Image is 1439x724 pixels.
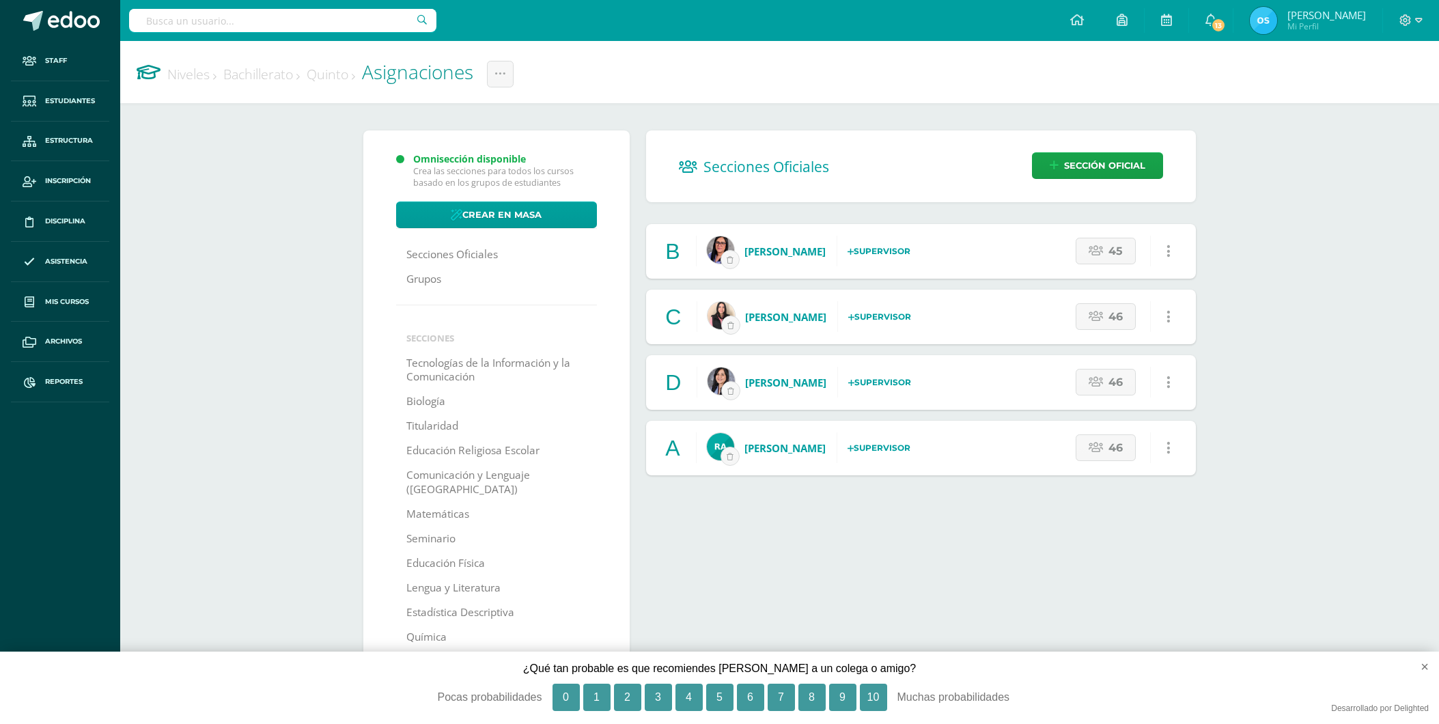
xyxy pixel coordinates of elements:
button: 1 [583,684,611,711]
span: A [665,436,680,460]
span: D [665,370,681,395]
span: Secciones Oficiales [703,157,829,176]
a: Tecnologías de la Información y la Comunicación [406,351,587,389]
button: 3 [645,684,672,711]
button: 4 [675,684,703,711]
span: Mis cursos [45,296,89,307]
a: 46 [1076,303,1136,330]
a: Grupos [406,267,441,292]
button: close survey [1399,652,1439,682]
a: Staff [11,41,109,81]
img: fca5faf6c1867b7c927b476ec80622fc.png [708,302,735,329]
span: Reportes [45,376,83,387]
a: Matemáticas [406,502,469,527]
a: Niveles [167,65,216,83]
a: Bachillerato [223,65,300,83]
span: Staff [45,55,67,66]
span: Asignaciones [362,59,473,85]
div: Omnisección disponible [413,152,598,165]
span: [PERSON_NAME] [1287,8,1366,22]
a: Secciones Oficiales [406,242,498,267]
a: Supervisor [848,377,911,387]
a: [PERSON_NAME] [744,441,826,455]
a: Reportes [11,362,109,402]
button: 0, Pocas probabilidades [553,684,580,711]
a: Crear en masa [396,201,598,228]
a: Inscripción [11,161,109,201]
span: 46 [1108,304,1123,329]
span: 46 [1108,370,1123,395]
span: C [665,305,681,329]
a: Estructura [11,122,109,162]
a: Supervisor [848,311,911,322]
a: Supervisor [848,443,910,453]
a: 46 [1076,369,1136,395]
a: Sección Oficial [1032,152,1163,179]
a: [PERSON_NAME] [744,245,826,258]
button: 6 [737,684,764,711]
img: d166cc6b6add042c8d443786a57c7763.png [707,433,734,460]
li: Secciones [406,332,587,344]
span: Asistencia [45,256,87,267]
img: 013901e486854f3f6f3294f73c2f58ba.png [708,367,735,395]
a: Archivos [11,322,109,362]
a: Educación Física [406,551,485,576]
a: [PERSON_NAME] [745,310,826,324]
button: 8 [798,684,826,711]
a: Seminario [406,527,456,551]
a: Lengua y Literatura [406,576,501,600]
span: 45 [1108,238,1123,264]
img: 070b477f6933f8ce66674da800cc5d3f.png [1250,7,1277,34]
a: Química [406,625,447,650]
span: Archivos [45,336,82,347]
span: Disciplina [45,216,85,227]
div: Muchas probabilidades [897,684,1068,711]
button: 10, Muchas probabilidades [860,684,887,711]
span: 13 [1211,18,1226,33]
button: 9 [829,684,856,711]
a: 46 [1076,434,1136,461]
button: 7 [768,684,795,711]
a: Comunicación y Lenguaje ([GEOGRAPHIC_DATA]) [406,463,587,501]
a: Disciplina [11,201,109,242]
a: Estudiantes [11,81,109,122]
span: B [665,239,680,264]
a: Quinto [307,65,355,83]
a: Educación Religiosa Escolar [406,438,540,463]
span: Estructura [45,135,93,146]
span: 46 [1108,435,1123,460]
input: Busca un usuario... [129,9,436,32]
a: Estadística Descriptiva [406,600,514,625]
span: Estudiantes [45,96,95,107]
a: Asistencia [11,242,109,282]
span: Mi Perfil [1287,20,1366,32]
div: Pocas probabilidades [372,684,542,711]
div: Crea las secciones para todos los cursos basado en los grupos de estudiantes [413,165,598,189]
span: Inscripción [45,176,91,186]
a: 45 [1076,238,1136,264]
button: 2 [614,684,641,711]
a: Titularidad [406,414,458,438]
a: Mis cursos [11,282,109,322]
a: Supervisor [848,246,910,256]
button: 5 [706,684,734,711]
a: Biología [406,389,445,414]
a: [PERSON_NAME] [745,376,826,389]
img: f299a6914324fd9fb9c4d26292297a76.png [707,236,734,264]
